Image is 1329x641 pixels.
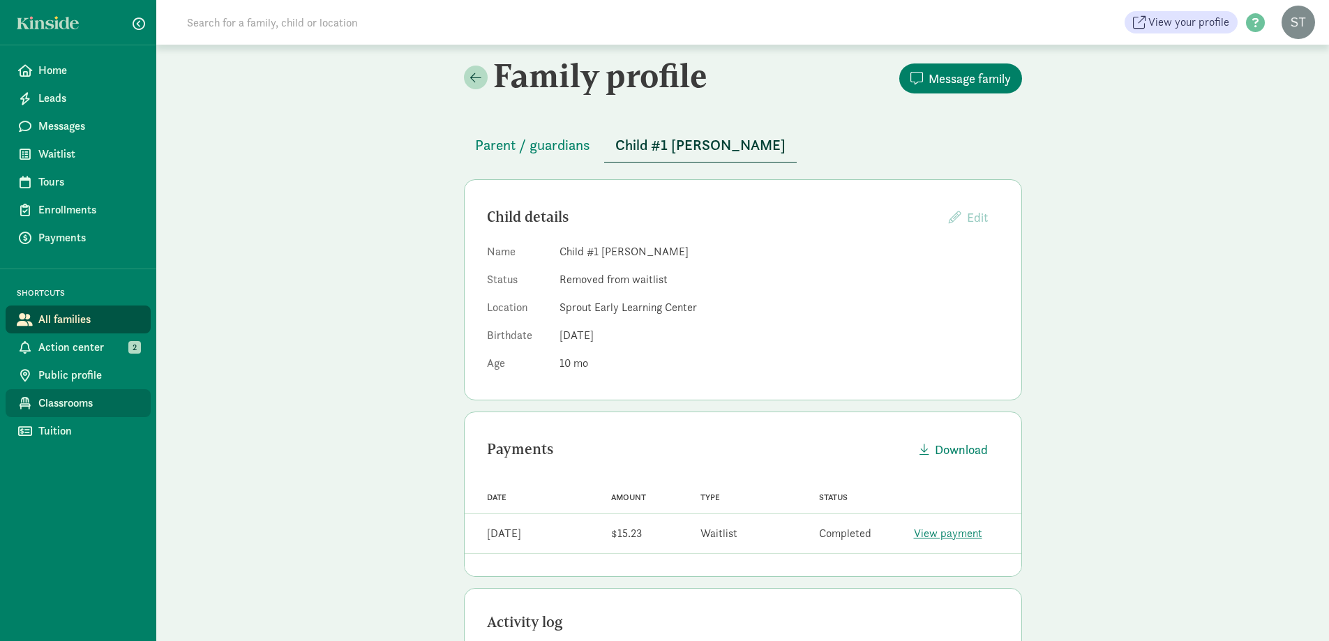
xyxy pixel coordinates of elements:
span: Parent / guardians [475,134,590,156]
input: Search for a family, child or location [179,8,570,36]
h2: Family profile [464,56,740,95]
a: Messages [6,112,151,140]
a: Child #1 [PERSON_NAME] [604,137,797,153]
span: [DATE] [560,328,594,342]
dd: Removed from waitlist [560,271,999,288]
span: Messages [38,118,140,135]
a: Waitlist [6,140,151,168]
span: Message family [929,69,1011,88]
span: Tours [38,174,140,190]
span: Public profile [38,367,140,384]
div: [DATE] [487,525,521,542]
dt: Birthdate [487,327,548,349]
dt: Name [487,243,548,266]
div: Completed [819,525,871,542]
span: Payments [38,229,140,246]
span: Edit [967,209,988,225]
span: Classrooms [38,395,140,412]
dd: Child #1 [PERSON_NAME] [560,243,999,260]
span: Child #1 [PERSON_NAME] [615,134,786,156]
span: Download [935,440,988,459]
div: Payments [487,438,908,460]
a: Parent / guardians [464,137,601,153]
span: Tuition [38,423,140,439]
span: Status [819,492,848,502]
span: Enrollments [38,202,140,218]
span: 2 [128,341,141,354]
button: Message family [899,63,1022,93]
button: Parent / guardians [464,128,601,162]
iframe: Chat Widget [1259,574,1329,641]
span: Date [487,492,506,502]
span: View your profile [1148,14,1229,31]
div: Activity log [487,611,999,633]
span: Leads [38,90,140,107]
a: Tours [6,168,151,196]
button: Download [908,435,999,465]
dt: Age [487,355,548,377]
span: Home [38,62,140,79]
a: Public profile [6,361,151,389]
a: View payment [914,526,982,541]
a: View your profile [1125,11,1238,33]
dd: Sprout Early Learning Center [560,299,999,316]
div: $15.23 [611,525,642,542]
button: Edit [938,202,999,232]
span: 10 [560,356,588,370]
div: Waitlist [700,525,737,542]
a: Classrooms [6,389,151,417]
span: All families [38,311,140,328]
a: All families [6,306,151,333]
span: Amount [611,492,646,502]
dt: Location [487,299,548,322]
a: Action center 2 [6,333,151,361]
span: Type [700,492,720,502]
span: Action center [38,339,140,356]
dt: Status [487,271,548,294]
a: Home [6,56,151,84]
button: Child #1 [PERSON_NAME] [604,128,797,163]
div: Child details [487,206,938,228]
a: Enrollments [6,196,151,224]
span: Waitlist [38,146,140,163]
a: Payments [6,224,151,252]
a: Leads [6,84,151,112]
a: Tuition [6,417,151,445]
